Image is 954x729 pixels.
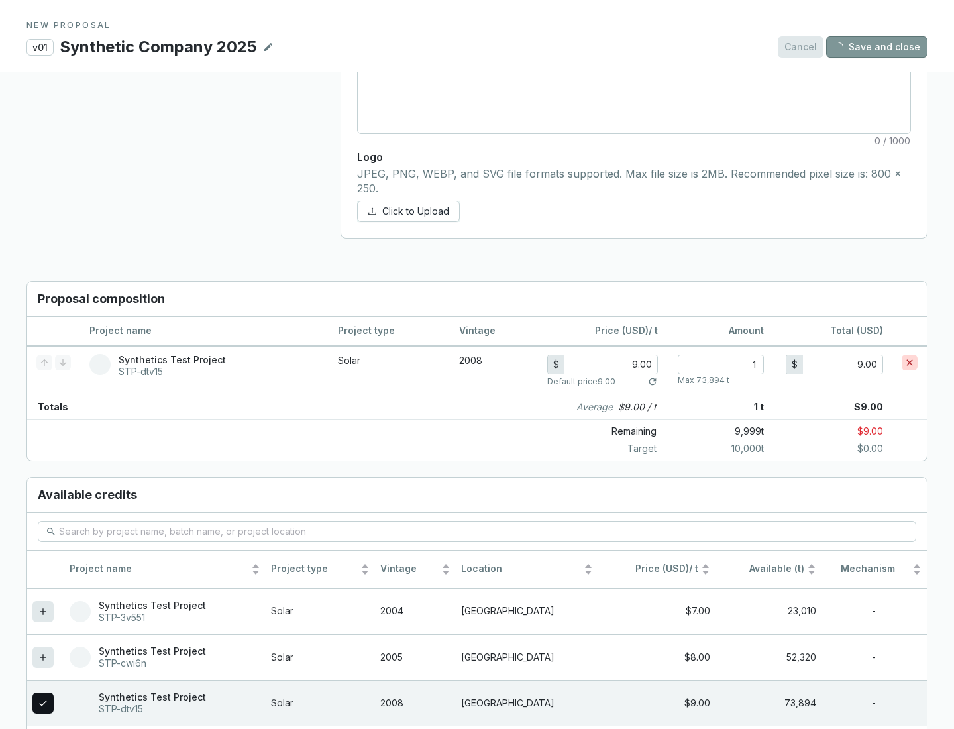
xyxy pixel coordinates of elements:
[99,600,206,612] p: Synthetics Test Project
[821,551,927,589] th: Mechanism
[604,697,710,710] div: $9.00
[667,317,773,346] th: Amount
[99,691,206,703] p: Synthetics Test Project
[827,563,910,575] span: Mechanism
[461,651,593,664] p: [GEOGRAPHIC_DATA]
[382,205,449,218] span: Click to Upload
[764,395,927,419] p: $9.00
[678,375,729,386] p: Max 73,894 t
[375,634,456,680] td: 2005
[375,551,456,589] th: Vintage
[764,422,927,441] p: $9.00
[380,563,439,575] span: Vintage
[821,680,927,726] td: -
[604,651,710,664] div: $8.00
[538,317,667,346] th: / t
[834,42,843,52] span: loading
[461,563,581,575] span: Location
[715,589,821,634] td: 23,010
[375,589,456,634] td: 2004
[715,634,821,680] td: 52,320
[357,167,911,196] p: JPEG, PNG, WEBP, and SVG file formats supported. Max file size is 2MB. Recommended pixel size is:...
[329,346,450,395] td: Solar
[786,355,803,374] div: $
[266,680,374,726] td: Solar
[375,680,456,726] td: 2008
[595,325,649,336] span: Price (USD)
[80,317,329,346] th: Project name
[548,355,564,374] div: $
[456,551,598,589] th: Location
[271,563,357,575] span: Project type
[357,201,460,222] button: Click to Upload
[548,422,667,441] p: Remaining
[266,589,374,634] td: Solar
[721,563,804,575] span: Available (t)
[715,680,821,726] td: 73,894
[99,657,206,669] p: STP-cwi6n
[576,400,613,414] i: Average
[27,395,68,419] p: Totals
[826,36,927,58] button: Save and close
[618,400,657,414] p: $9.00 / t
[821,634,927,680] td: -
[357,150,911,164] p: Logo
[26,39,54,56] p: v01
[368,207,377,216] span: upload
[764,442,927,455] p: $0.00
[548,442,667,455] p: Target
[266,551,374,589] th: Project type
[27,478,927,513] h3: Available credits
[461,605,593,618] p: [GEOGRAPHIC_DATA]
[99,645,206,657] p: Synthetics Test Project
[821,589,927,634] td: -
[667,422,764,441] p: 9,999 t
[27,282,927,317] h3: Proposal composition
[329,317,450,346] th: Project type
[461,697,593,710] p: [GEOGRAPHIC_DATA]
[119,354,226,366] p: Synthetics Test Project
[778,36,823,58] button: Cancel
[64,551,266,589] th: Project name
[99,703,206,715] p: STP-dtv15
[604,605,710,618] div: $7.00
[266,634,374,680] td: Solar
[715,551,821,589] th: Available (t)
[99,612,206,624] p: STP-3v551
[635,563,689,574] span: Price (USD)
[450,317,538,346] th: Vintage
[830,325,883,336] span: Total (USD)
[70,563,248,575] span: Project name
[59,36,258,58] p: Synthetic Company 2025
[604,563,698,575] span: / t
[667,442,764,455] p: 10,000 t
[849,40,920,54] span: Save and close
[59,524,896,539] input: Search by project name, batch name, or project location
[119,366,226,378] p: STP-dtv15
[547,376,615,387] p: Default price 9.00
[667,395,764,419] p: 1 t
[26,20,927,30] p: NEW PROPOSAL
[450,346,538,395] td: 2008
